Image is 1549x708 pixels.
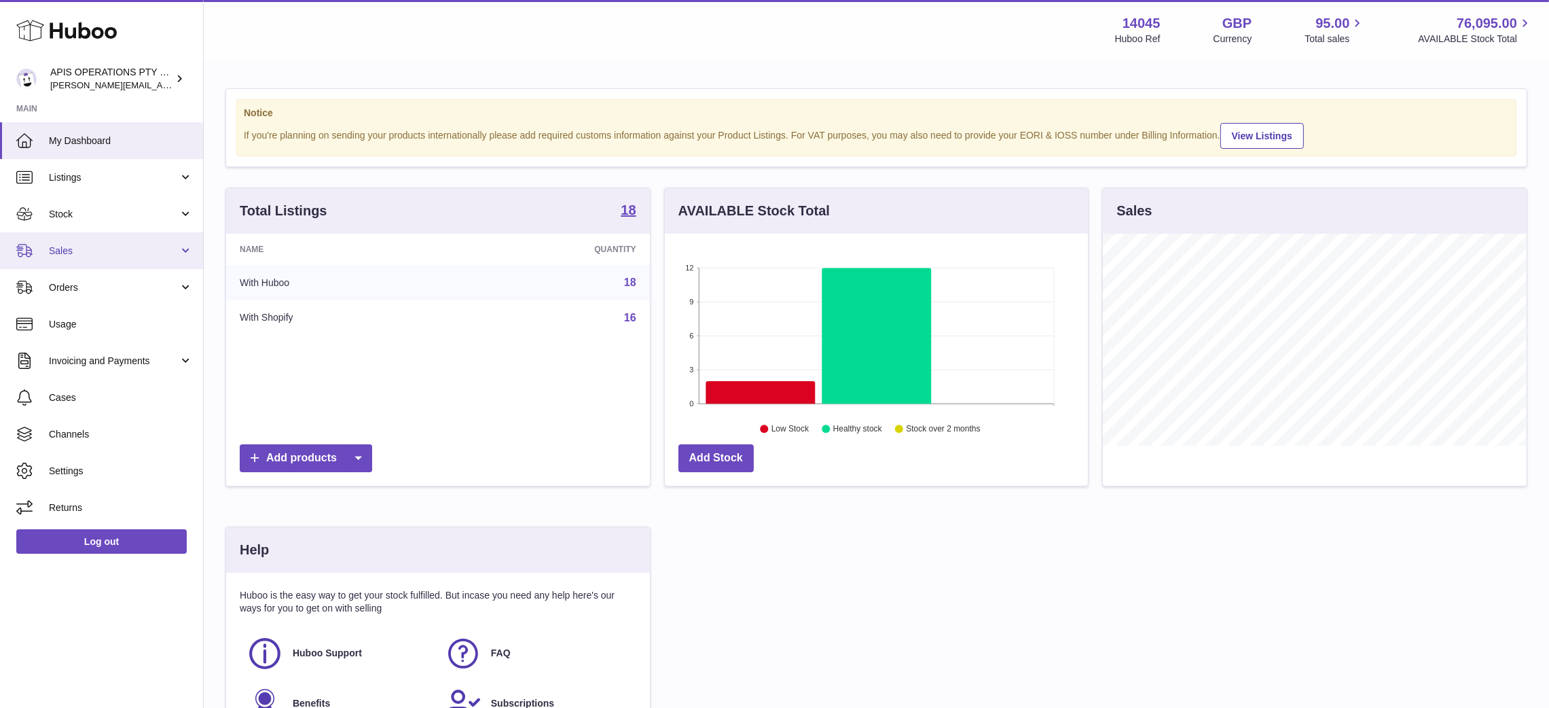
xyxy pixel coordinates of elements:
[49,355,179,368] span: Invoicing and Payments
[454,234,649,265] th: Quantity
[689,366,693,374] text: 3
[49,501,193,514] span: Returns
[1418,33,1533,46] span: AVAILABLE Stock Total
[1305,33,1365,46] span: Total sales
[624,312,636,323] a: 16
[240,541,269,559] h3: Help
[1418,14,1533,46] a: 76,095.00 AVAILABLE Stock Total
[50,66,172,92] div: APIS OPERATIONS PTY LTD, T/A HONEY FOR LIFE
[244,107,1509,120] strong: Notice
[445,635,630,672] a: FAQ
[49,171,179,184] span: Listings
[49,318,193,331] span: Usage
[624,277,636,288] a: 18
[240,202,327,220] h3: Total Listings
[226,265,454,300] td: With Huboo
[1123,14,1161,33] strong: 14045
[49,135,193,147] span: My Dashboard
[689,332,693,340] text: 6
[16,69,37,89] img: david.ryan@honeyforlife.com.au
[771,425,809,434] text: Low Stock
[1220,123,1304,149] a: View Listings
[49,208,179,221] span: Stock
[240,589,636,615] p: Huboo is the easy way to get your stock fulfilled. But incase you need any help here's our ways f...
[621,203,636,217] strong: 18
[678,444,754,472] a: Add Stock
[1116,202,1152,220] h3: Sales
[685,264,693,272] text: 12
[1222,14,1252,33] strong: GBP
[293,647,362,660] span: Huboo Support
[1315,14,1349,33] span: 95.00
[49,465,193,478] span: Settings
[247,635,431,672] a: Huboo Support
[1115,33,1161,46] div: Huboo Ref
[1214,33,1252,46] div: Currency
[240,444,372,472] a: Add products
[1305,14,1365,46] a: 95.00 Total sales
[689,400,693,408] text: 0
[226,234,454,265] th: Name
[16,529,187,554] a: Log out
[678,202,830,220] h3: AVAILABLE Stock Total
[906,425,980,434] text: Stock over 2 months
[50,79,345,90] span: [PERSON_NAME][EMAIL_ADDRESS][PERSON_NAME][DOMAIN_NAME]
[1457,14,1517,33] span: 76,095.00
[689,298,693,306] text: 9
[49,391,193,404] span: Cases
[49,245,179,258] span: Sales
[226,300,454,336] td: With Shopify
[49,281,179,294] span: Orders
[833,425,883,434] text: Healthy stock
[621,203,636,219] a: 18
[491,647,511,660] span: FAQ
[49,428,193,441] span: Channels
[244,121,1509,149] div: If you're planning on sending your products internationally please add required customs informati...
